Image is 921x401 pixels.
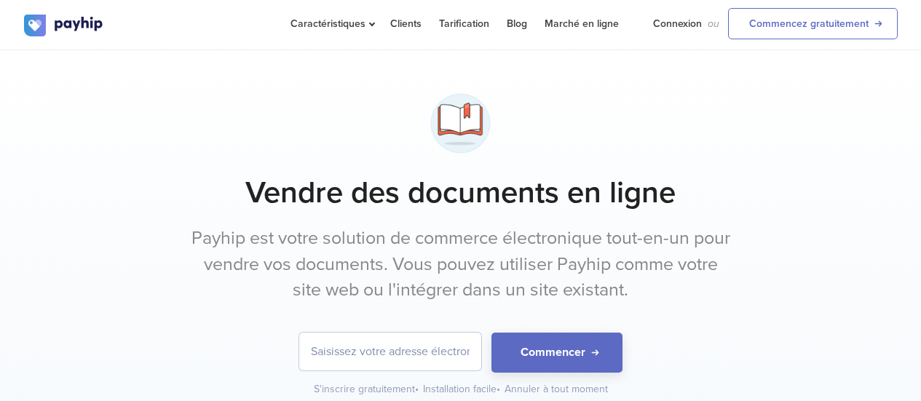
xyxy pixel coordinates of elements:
[24,15,104,36] img: logo.svg
[728,8,898,39] a: Commencez gratuitement
[290,17,373,30] span: Caractéristiques
[424,87,497,160] img: bookmark-6w6ifwtzjfv4eucylhl5b3.png
[415,383,419,395] span: •
[24,175,898,211] h1: Vendre des documents en ligne
[188,226,734,303] p: Payhip est votre solution de commerce électronique tout-en-un pour vendre vos documents. Vous pou...
[314,382,420,397] div: S'inscrire gratuitement
[491,333,622,373] button: Commencer
[497,383,500,395] span: •
[423,382,502,397] div: Installation facile
[299,333,481,370] input: Saisissez votre adresse électronique
[505,382,608,397] div: Annuler à tout moment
